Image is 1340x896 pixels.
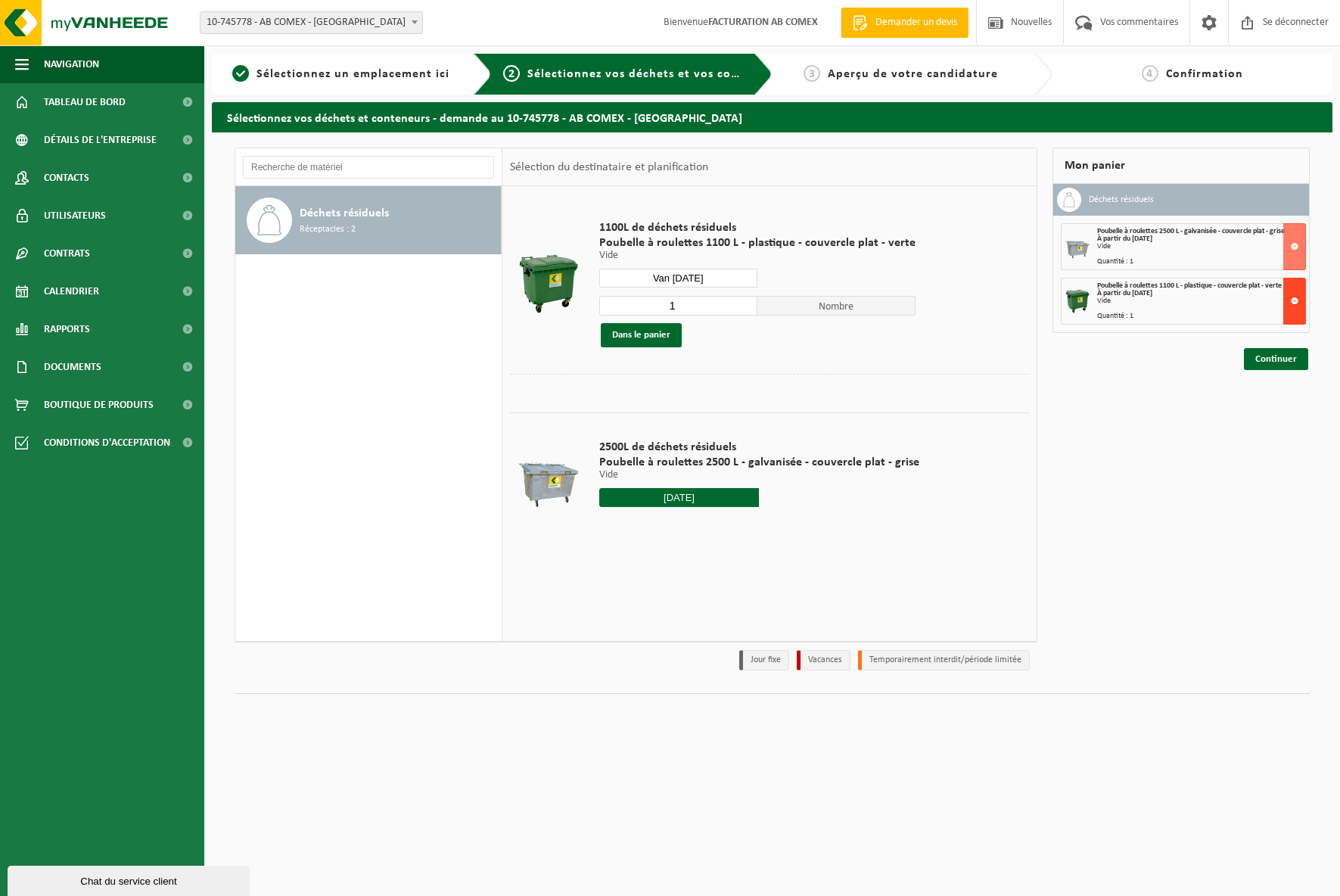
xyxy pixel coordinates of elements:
input: Recherche de matériel [243,156,494,179]
font: Sélectionnez vos déchets et conteneurs - demande au 10-745778 - AB COMEX - [GEOGRAPHIC_DATA] [227,113,742,125]
font: Poubelle à roulettes 2500 L - galvanisée - couvercle plat - grise [1097,227,1285,235]
a: Demander un devis [841,8,968,38]
font: 2500L de déchets résiduels [599,441,736,453]
font: Déchets résiduels [300,207,389,219]
font: Utilisateurs [44,210,106,222]
font: Vide [1097,242,1111,250]
font: Poubelle à roulettes 1100 L - plastique - couvercle plat - verte [1097,282,1282,290]
font: Vide [1097,297,1111,305]
font: 1 [237,68,244,80]
font: Contrats [44,248,90,260]
a: Continuer [1244,348,1308,370]
font: Détails de l'entreprise [44,135,157,146]
span: 10-745778 - AB COMEX - VILLERS-LE-TEMPLE [200,11,423,34]
font: Rapports [44,324,90,335]
font: Vide [599,469,618,481]
font: À partir du [DATE] [1097,235,1152,243]
font: Sélection du destinataire et planification [510,161,708,173]
font: Réceptacles : 2 [300,225,356,234]
font: Quantité : 1 [1097,257,1133,266]
font: Demander un devis [875,17,957,28]
span: 10-745778 - AB COMEX - VILLERS-LE-TEMPLE [201,12,422,33]
font: À partir du [DATE] [1097,289,1152,297]
font: Continuer [1255,354,1297,364]
font: 4 [1146,68,1153,80]
font: Calendrier [44,286,99,297]
font: Conditions d'acceptation [44,437,170,449]
font: 2 [508,68,515,80]
font: Poubelle à roulettes 2500 L - galvanisée - couvercle plat - grise [599,456,919,468]
font: Mon panier [1065,160,1125,172]
font: Contacts [44,173,89,184]
button: Dans le panier [601,323,682,347]
font: Vos commentaires [1100,17,1178,28]
font: Navigation [44,59,99,70]
font: Sélectionnez vos déchets et vos conteneurs [527,68,783,80]
font: 1100L de déchets résiduels [599,222,736,234]
font: Quantité : 1 [1097,312,1133,320]
font: Nouvelles [1011,17,1052,28]
input: Sélectionnez la date [599,488,760,507]
font: Déchets résiduels [1089,195,1154,204]
a: 1Sélectionnez un emplacement ici [219,65,462,83]
iframe: widget de discussion [8,863,253,896]
font: Sélectionnez un emplacement ici [256,68,449,80]
font: Boutique de produits [44,400,154,411]
font: Aperçu de votre candidature [828,68,998,80]
font: Dans le panier [612,330,670,340]
input: Sélectionnez la date [599,269,757,288]
font: Confirmation [1166,68,1243,80]
font: Vacances [808,655,842,664]
font: Nombre [819,301,853,313]
font: Jour fixe [751,655,781,664]
font: 3 [809,68,816,80]
font: 10-745778 - AB COMEX - [GEOGRAPHIC_DATA] [207,17,406,28]
font: FACTURATION AB COMEX [708,17,818,28]
font: Poubelle à roulettes 1100 L - plastique - couvercle plat - verte [599,237,916,249]
font: Documents [44,362,101,373]
font: Bienvenue [664,17,708,28]
button: Déchets résiduels Réceptacles : 2 [235,186,502,254]
font: Tableau de bord [44,97,126,108]
font: Se déconnecter [1263,17,1329,28]
font: Temporairement interdit/période limitée [869,655,1021,664]
font: Vide [599,250,618,261]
